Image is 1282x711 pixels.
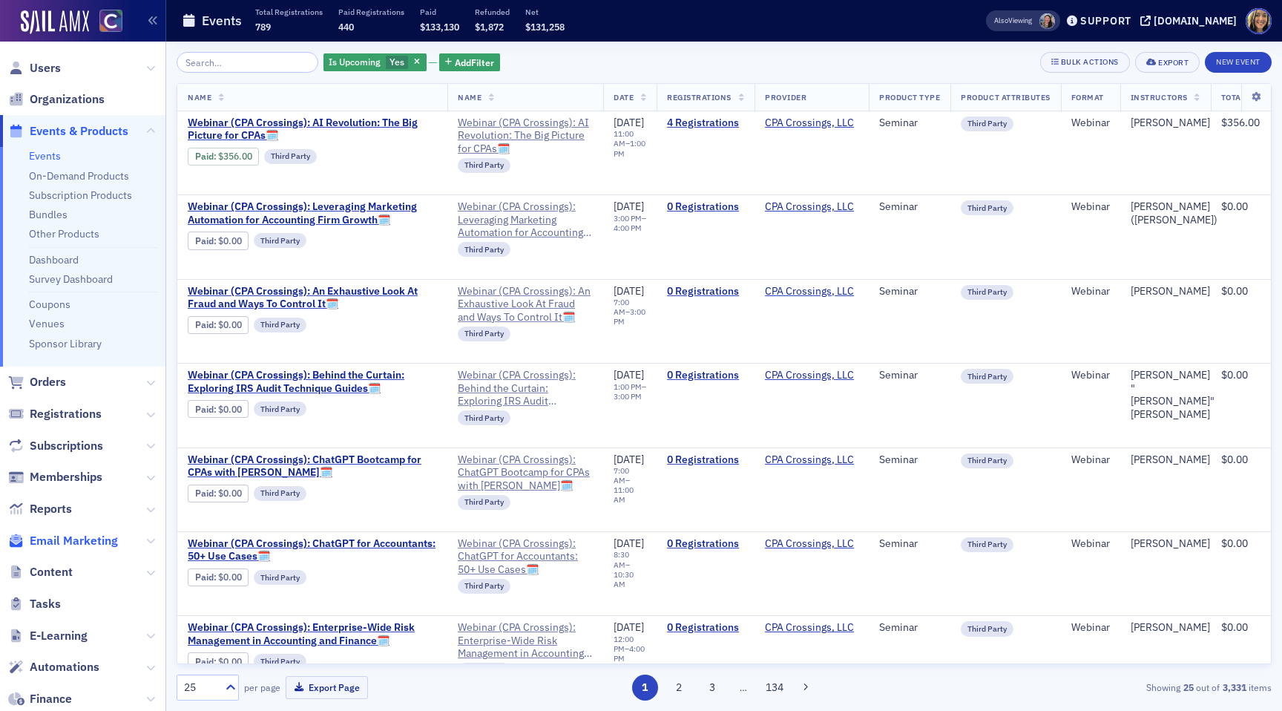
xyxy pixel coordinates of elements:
[614,635,646,664] div: –
[1158,59,1189,67] div: Export
[1131,537,1210,551] a: [PERSON_NAME]
[1221,368,1248,381] span: $0.00
[188,621,437,647] span: Webinar (CPA Crossings): Enterprise-Wide Risk Management in Accounting and Finance🗓️
[29,272,113,286] a: Survey Dashboard
[389,56,404,68] span: Yes
[879,117,940,130] div: Seminar
[765,200,858,214] span: CPA Crossings, LLC
[765,200,854,214] a: CPA Crossings, LLC
[1221,537,1248,550] span: $0.00
[195,488,214,499] a: Paid
[1071,285,1110,298] div: Webinar
[1221,453,1248,466] span: $0.00
[458,410,510,425] div: Third Party
[765,453,854,467] a: CPA Crossings, LLC
[195,404,218,415] span: :
[177,52,318,73] input: Search…
[458,621,593,661] a: Webinar (CPA Crossings): Enterprise-Wide Risk Management in Accounting and Finance🗓️
[765,117,858,130] span: CPA Crossings, LLC
[286,676,368,699] button: Export Page
[614,381,642,392] time: 1:00 PM
[614,138,645,158] time: 1:00 PM
[614,453,644,466] span: [DATE]
[614,537,644,550] span: [DATE]
[765,369,854,382] a: CPA Crossings, LLC
[700,675,726,701] button: 3
[195,571,218,583] span: :
[1246,8,1272,34] span: Profile
[614,620,644,634] span: [DATE]
[195,404,214,415] a: Paid
[254,486,306,501] div: Third Party
[1131,117,1210,130] div: [PERSON_NAME]
[765,92,806,102] span: Provider
[188,316,249,334] div: Paid: 0 - $0
[1221,200,1248,213] span: $0.00
[1135,52,1200,73] button: Export
[614,298,646,327] div: –
[188,285,437,311] a: Webinar (CPA Crossings): An Exhaustive Look At Fraud and Ways To Control It🗓️
[218,235,242,246] span: $0.00
[879,453,940,467] div: Seminar
[218,404,242,415] span: $0.00
[89,10,122,35] a: View Homepage
[765,285,854,298] a: CPA Crossings, LLC
[30,501,72,517] span: Reports
[1131,621,1210,635] div: [PERSON_NAME]
[218,656,242,667] span: $0.00
[458,453,593,493] a: Webinar (CPA Crossings): ChatGPT Bootcamp for CPAs with [PERSON_NAME]🗓️
[188,92,211,102] span: Name
[188,200,437,226] a: Webinar (CPA Crossings): Leveraging Marketing Automation for Accounting Firm Growth🗓️
[218,151,252,162] span: $356.00
[475,7,510,17] p: Refunded
[195,656,218,667] span: :
[30,659,99,675] span: Automations
[1131,453,1210,467] div: [PERSON_NAME]
[1221,116,1260,129] span: $356.00
[188,652,249,670] div: Paid: 0 - $0
[667,285,744,298] a: 0 Registrations
[994,16,1032,26] span: Viewing
[879,92,940,102] span: Product Type
[254,233,306,248] div: Third Party
[1131,285,1210,298] a: [PERSON_NAME]
[458,285,593,324] a: Webinar (CPA Crossings): An Exhaustive Look At Fraud and Ways To Control It🗓️
[8,91,105,108] a: Organizations
[218,488,242,499] span: $0.00
[1071,369,1110,382] div: Webinar
[458,369,593,408] span: Webinar (CPA Crossings): Behind the Curtain: Exploring IRS Audit Technique Guides🗓️
[30,123,128,140] span: Events & Products
[188,453,437,479] a: Webinar (CPA Crossings): ChatGPT Bootcamp for CPAs with [PERSON_NAME]🗓️
[733,681,754,694] span: …
[29,169,129,183] a: On-Demand Products
[29,227,99,240] a: Other Products
[765,621,854,635] a: CPA Crossings, LLC
[614,214,646,233] div: –
[458,92,481,102] span: Name
[879,369,940,382] div: Seminar
[762,675,788,701] button: 134
[188,485,249,502] div: Paid: 0 - $0
[29,317,65,330] a: Venues
[195,319,214,330] a: Paid
[961,537,1013,552] div: Third Party
[188,453,437,479] span: Webinar (CPA Crossings): ChatGPT Bootcamp for CPAs with John Higgins🗓️
[525,7,565,17] p: Net
[188,369,437,395] a: Webinar (CPA Crossings): Behind the Curtain: Exploring IRS Audit Technique Guides🗓️
[458,579,510,594] div: Third Party
[879,285,940,298] div: Seminar
[632,675,658,701] button: 1
[614,297,629,317] time: 7:00 AM
[614,465,629,485] time: 7:00 AM
[765,537,858,551] span: CPA Crossings, LLC
[614,382,646,402] div: –
[917,681,1272,694] div: Showing out of items
[30,374,66,390] span: Orders
[1221,620,1248,634] span: $0.00
[254,570,306,585] div: Third Party
[879,621,940,635] div: Seminar
[195,235,218,246] span: :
